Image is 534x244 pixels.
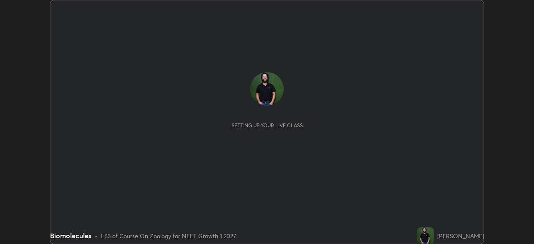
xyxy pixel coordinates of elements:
[437,231,484,240] div: [PERSON_NAME]
[250,72,284,106] img: 8be69093bacc48d5a625170d7cbcf919.jpg
[50,231,91,241] div: Biomolecules
[232,122,303,128] div: Setting up your live class
[417,227,434,244] img: 8be69093bacc48d5a625170d7cbcf919.jpg
[95,231,98,240] div: •
[101,231,236,240] div: L63 of Course On Zoology for NEET Growth 1 2027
